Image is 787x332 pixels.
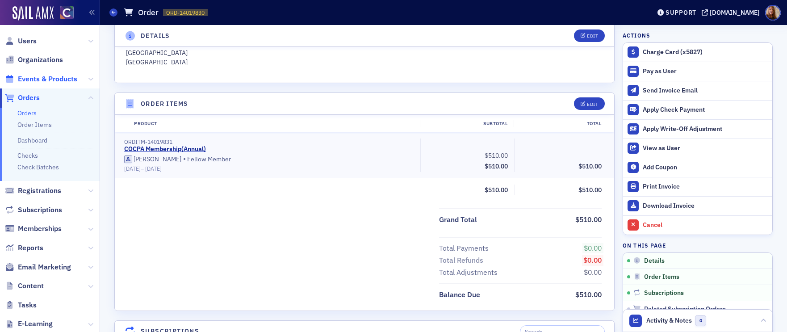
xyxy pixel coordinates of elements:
[439,290,483,300] span: Balance Due
[623,119,772,139] button: Apply Write-Off Adjustment
[583,256,602,265] span: $0.00
[134,155,181,164] div: [PERSON_NAME]
[643,48,768,56] div: Charge Card (x5827)
[623,43,772,62] button: Charge Card (x5827)
[584,244,602,252] span: $0.00
[643,202,768,210] div: Download Invoice
[574,97,605,110] button: Edit
[141,99,188,109] h4: Order Items
[124,155,181,164] a: [PERSON_NAME]
[646,316,692,325] span: Activity & Notes
[128,120,420,127] div: Product
[5,93,40,103] a: Orders
[623,196,772,215] a: Download Invoice
[145,165,162,172] span: [DATE]
[643,125,768,133] div: Apply Write-Off Adjustment
[18,93,40,103] span: Orders
[623,241,773,249] h4: On this page
[17,151,38,160] a: Checks
[644,289,684,297] span: Subscriptions
[643,67,768,76] div: Pay as User
[643,183,768,191] div: Print Invoice
[5,36,37,46] a: Users
[623,215,772,235] button: Cancel
[643,144,768,152] div: View as User
[623,81,772,100] button: Send Invoice Email
[420,120,514,127] div: Subtotal
[5,186,61,196] a: Registrations
[439,214,477,225] div: Grand Total
[666,8,696,17] div: Support
[584,268,602,277] span: $0.00
[17,163,59,171] a: Check Batches
[5,224,62,234] a: Memberships
[623,62,772,81] button: Pay as User
[183,155,186,164] span: •
[5,319,53,329] a: E-Learning
[485,186,508,194] span: $510.00
[575,290,602,299] span: $510.00
[18,262,71,272] span: Email Marketing
[575,215,602,224] span: $510.00
[439,255,486,266] span: Total Refunds
[5,262,71,272] a: Email Marketing
[124,139,414,145] div: ORDITM-14019831
[485,162,508,170] span: $510.00
[439,267,501,278] span: Total Adjustments
[124,165,414,172] div: –
[5,55,63,65] a: Organizations
[644,257,665,265] span: Details
[439,267,498,278] div: Total Adjustments
[644,273,679,281] span: Order Items
[710,8,760,17] div: [DOMAIN_NAME]
[623,31,650,39] h4: Actions
[623,139,772,158] button: View as User
[439,214,480,225] span: Grand Total
[623,158,772,177] button: Add Coupon
[514,120,607,127] div: Total
[60,6,74,20] img: SailAMX
[138,7,159,18] h1: Order
[17,121,52,129] a: Order Items
[141,31,170,41] h4: Details
[5,243,43,253] a: Reports
[643,106,768,114] div: Apply Check Payment
[18,55,63,65] span: Organizations
[18,205,62,215] span: Subscriptions
[126,58,603,67] p: [GEOGRAPHIC_DATA]
[574,29,605,42] button: Edit
[18,319,53,329] span: E-Learning
[5,74,77,84] a: Events & Products
[124,145,206,153] a: COCPA Membership(Annual)
[587,34,598,38] div: Edit
[623,100,772,119] button: Apply Check Payment
[5,281,44,291] a: Content
[124,155,414,172] div: Fellow Member
[644,305,726,313] span: Related Subscription Orders
[439,243,489,254] div: Total Payments
[126,48,603,58] p: [GEOGRAPHIC_DATA]
[18,36,37,46] span: Users
[623,177,772,196] a: Print Invoice
[695,315,706,326] span: 0
[765,5,781,21] span: Profile
[18,300,37,310] span: Tasks
[485,151,508,160] span: $510.00
[5,205,62,215] a: Subscriptions
[643,221,768,229] div: Cancel
[166,9,205,17] span: ORD-14019830
[17,109,37,117] a: Orders
[18,224,62,234] span: Memberships
[17,136,47,144] a: Dashboard
[54,6,74,21] a: View Homepage
[439,290,480,300] div: Balance Due
[643,164,768,172] div: Add Coupon
[439,255,483,266] div: Total Refunds
[18,243,43,253] span: Reports
[702,9,763,16] button: [DOMAIN_NAME]
[13,6,54,21] img: SailAMX
[578,162,602,170] span: $510.00
[643,87,768,95] div: Send Invoice Email
[18,281,44,291] span: Content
